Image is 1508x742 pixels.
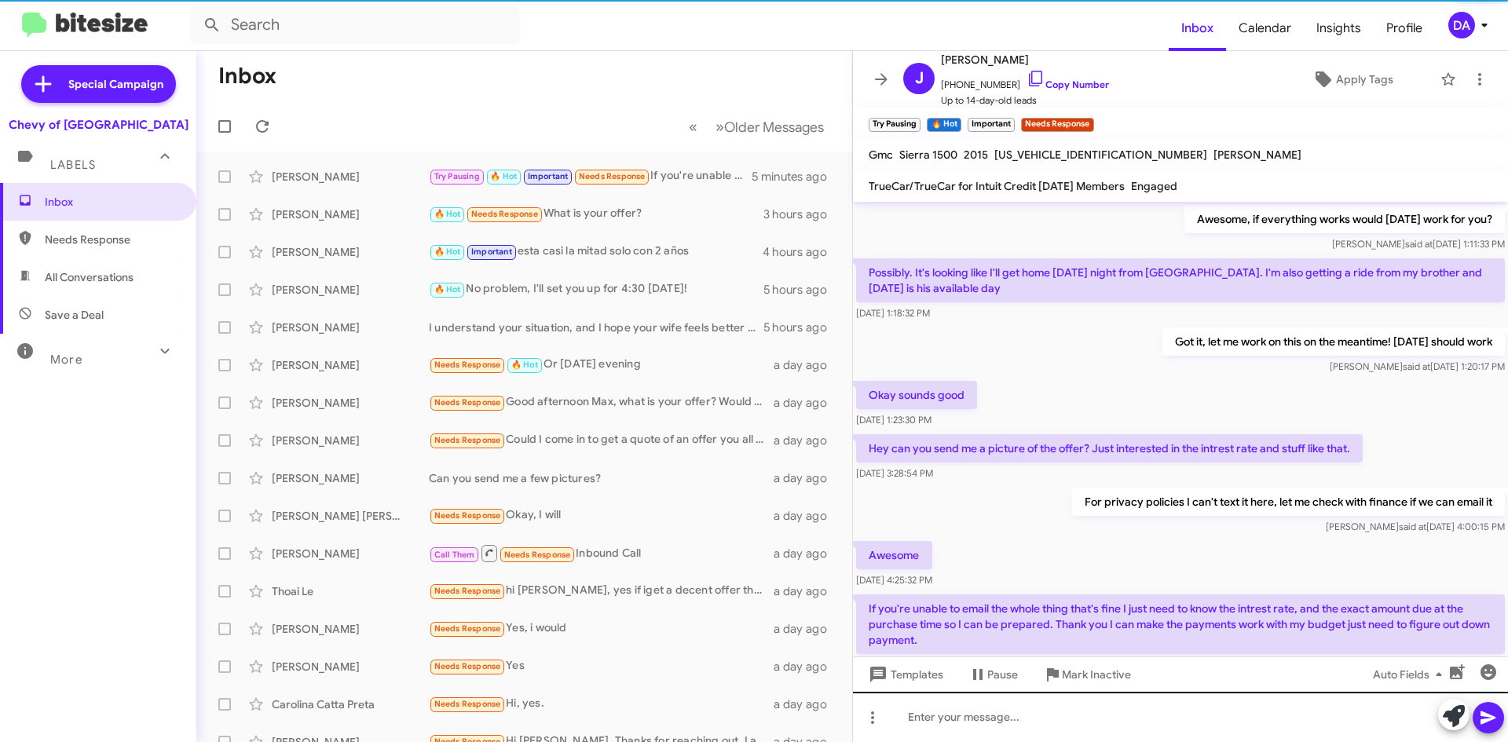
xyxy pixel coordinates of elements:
[50,158,96,172] span: Labels
[272,696,429,712] div: Carolina Catta Preta
[272,621,429,637] div: [PERSON_NAME]
[866,660,943,689] span: Templates
[869,179,1125,193] span: TrueCar/TrueCar for Intuit Credit [DATE] Members
[45,269,134,285] span: All Conversations
[774,659,840,674] div: a day ago
[429,695,774,713] div: Hi, yes.
[1332,238,1505,250] span: [PERSON_NAME] [DATE] 1:11:33 PM
[987,660,1018,689] span: Pause
[434,510,501,521] span: Needs Response
[45,232,178,247] span: Needs Response
[774,357,840,373] div: a day ago
[429,205,763,223] div: What is your offer?
[272,207,429,222] div: [PERSON_NAME]
[1374,5,1435,51] a: Profile
[68,76,163,92] span: Special Campaign
[774,546,840,561] div: a day ago
[218,64,276,89] h1: Inbox
[272,659,429,674] div: [PERSON_NAME]
[774,433,840,448] div: a day ago
[45,194,178,210] span: Inbox
[471,209,538,219] span: Needs Response
[272,583,429,599] div: Thoai Le
[429,320,763,335] div: I understand your situation, and I hope your wife feels better soon. Unfortunately, I can't provi...
[272,282,429,298] div: [PERSON_NAME]
[434,209,461,219] span: 🔥 Hot
[869,148,893,162] span: Gmc
[774,395,840,411] div: a day ago
[429,356,774,374] div: Or [DATE] evening
[1169,5,1226,51] a: Inbox
[9,117,188,133] div: Chevy of [GEOGRAPHIC_DATA]
[1131,179,1177,193] span: Engaged
[272,546,429,561] div: [PERSON_NAME]
[429,620,774,638] div: Yes, i would
[434,661,501,671] span: Needs Response
[429,657,774,675] div: Yes
[434,360,501,370] span: Needs Response
[490,171,517,181] span: 🔥 Hot
[763,244,840,260] div: 4 hours ago
[429,543,774,563] div: Inbound Call
[272,169,429,185] div: [PERSON_NAME]
[1213,148,1301,162] span: [PERSON_NAME]
[1162,327,1505,356] p: Got it, let me work on this on the meantime! [DATE] should work
[856,258,1505,302] p: Possibly. It's looking like I'll get home [DATE] night from [GEOGRAPHIC_DATA]. I'm also getting a...
[434,397,501,408] span: Needs Response
[429,431,774,449] div: Could I come in to get a quote of an offer you all are wiling to do
[1399,521,1426,532] span: said at
[968,118,1015,132] small: Important
[716,117,724,137] span: »
[853,660,956,689] button: Templates
[429,167,752,185] div: If you're unable to email the whole thing that's fine I just need to know the intrest rate, and t...
[429,243,763,261] div: esta casi la mitad solo con 2 años
[429,470,774,486] div: Can you send me a few pictures?
[994,148,1207,162] span: [US_VEHICLE_IDENTIFICATION_NUMBER]
[752,169,840,185] div: 5 minutes ago
[272,320,429,335] div: [PERSON_NAME]
[941,93,1109,108] span: Up to 14-day-old leads
[1072,488,1505,516] p: For privacy policies I can't text it here, let me check with finance if we can email it
[1062,660,1131,689] span: Mark Inactive
[1304,5,1374,51] a: Insights
[429,506,774,525] div: Okay, I will
[774,621,840,637] div: a day ago
[434,247,461,257] span: 🔥 Hot
[1021,118,1093,132] small: Needs Response
[856,434,1363,462] p: Hey can you send me a picture of the offer? Just interested in the intrest rate and stuff like that.
[689,117,697,137] span: «
[856,307,930,319] span: [DATE] 1:18:32 PM
[1330,360,1505,372] span: [PERSON_NAME] [DATE] 1:20:17 PM
[680,111,833,143] nav: Page navigation example
[272,357,429,373] div: [PERSON_NAME]
[434,699,501,709] span: Needs Response
[774,583,840,599] div: a day ago
[504,550,571,560] span: Needs Response
[511,360,538,370] span: 🔥 Hot
[856,594,1505,654] p: If you're unable to email the whole thing that's fine I just need to know the intrest rate, and t...
[1373,660,1448,689] span: Auto Fields
[927,118,961,132] small: 🔥 Hot
[429,393,774,411] div: Good afternoon Max, what is your offer? Would you also help me with finding a used truck as a rep...
[471,247,512,257] span: Important
[434,171,480,181] span: Try Pausing
[856,381,977,409] p: Okay sounds good
[50,353,82,367] span: More
[1435,12,1491,38] button: DA
[706,111,833,143] button: Next
[1030,660,1144,689] button: Mark Inactive
[434,623,501,634] span: Needs Response
[1403,360,1430,372] span: said at
[763,207,840,222] div: 3 hours ago
[21,65,176,103] a: Special Campaign
[856,414,932,426] span: [DATE] 1:23:30 PM
[429,582,774,600] div: hi [PERSON_NAME], yes if iget a decent offer then you can have my x7
[45,307,104,323] span: Save a Deal
[434,586,501,596] span: Needs Response
[1360,660,1461,689] button: Auto Fields
[774,696,840,712] div: a day ago
[1027,79,1109,90] a: Copy Number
